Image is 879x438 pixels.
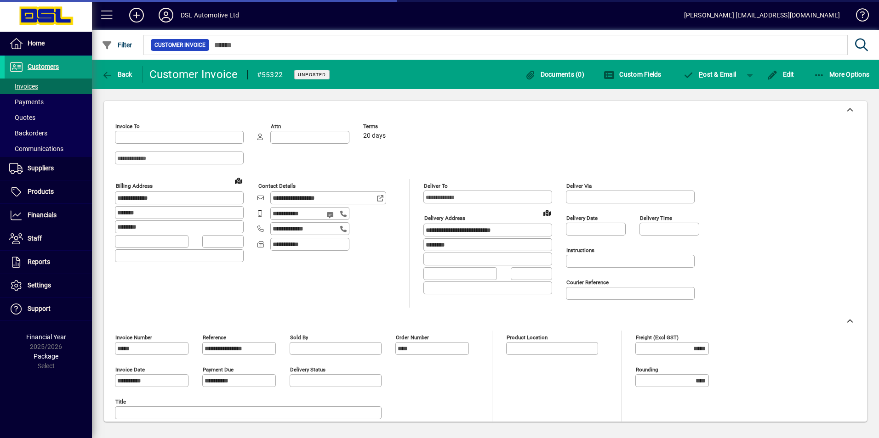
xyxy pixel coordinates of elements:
span: Filter [102,41,132,49]
span: Package [34,353,58,360]
mat-label: Delivery date [566,215,598,221]
a: View on map [540,205,554,220]
span: Customer Invoice [154,40,205,50]
mat-label: Payment due [203,366,234,373]
span: 20 days [363,132,386,140]
span: Staff [28,235,42,242]
a: Home [5,32,92,55]
span: Suppliers [28,164,54,172]
mat-label: Sold by [290,334,308,341]
span: Financial Year [26,333,66,341]
span: Payments [9,98,44,106]
span: Reports [28,258,50,265]
a: Settings [5,274,92,297]
span: Customers [28,63,59,70]
button: Send SMS [320,204,342,226]
div: DSL Automotive Ltd [181,8,239,22]
mat-label: Delivery status [290,366,325,373]
button: Back [99,66,135,83]
span: Communications [9,145,63,152]
mat-label: Deliver To [424,183,448,189]
mat-label: Invoice date [115,366,145,373]
mat-label: Reference [203,334,226,341]
mat-label: Courier Reference [566,279,609,286]
a: Suppliers [5,157,92,180]
span: Support [28,305,51,312]
span: Edit [767,71,794,78]
button: Add [122,7,151,23]
mat-label: Order number [396,334,429,341]
a: Reports [5,251,92,274]
span: Back [102,71,132,78]
span: Products [28,188,54,195]
a: Products [5,180,92,203]
a: Payments [5,94,92,110]
button: More Options [811,66,872,83]
div: #55322 [257,67,283,82]
a: Quotes [5,110,92,125]
mat-label: Product location [507,334,548,341]
span: Terms [363,124,418,129]
span: P [699,71,703,78]
span: Backorders [9,129,47,137]
mat-label: Deliver via [566,183,592,189]
mat-label: Instructions [566,247,594,253]
app-page-header-button: Back [92,66,143,83]
button: Filter [99,37,135,53]
mat-label: Invoice To [115,123,140,129]
mat-label: Rounding [636,366,658,373]
mat-label: Freight (excl GST) [636,334,679,341]
button: Edit [765,66,797,83]
span: Invoices [9,83,38,90]
span: ost & Email [683,71,736,78]
a: Staff [5,227,92,250]
span: Unposted [298,72,326,78]
a: View on map [231,173,246,188]
div: Customer Invoice [149,67,238,82]
a: Knowledge Base [849,2,868,32]
mat-label: Attn [271,123,281,129]
a: Financials [5,204,92,227]
button: Custom Fields [601,66,664,83]
button: Profile [151,7,181,23]
a: Backorders [5,125,92,141]
a: Invoices [5,79,92,94]
span: More Options [814,71,870,78]
div: [PERSON_NAME] [EMAIL_ADDRESS][DOMAIN_NAME] [684,8,840,22]
span: Custom Fields [604,71,662,78]
span: Settings [28,281,51,289]
button: Post & Email [679,66,741,83]
button: Documents (0) [522,66,587,83]
span: Quotes [9,114,35,121]
mat-label: Title [115,399,126,405]
span: Financials [28,211,57,219]
span: Home [28,39,45,47]
mat-label: Invoice number [115,334,152,341]
a: Support [5,298,92,320]
a: Communications [5,141,92,157]
mat-label: Delivery time [640,215,672,221]
span: Documents (0) [525,71,584,78]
